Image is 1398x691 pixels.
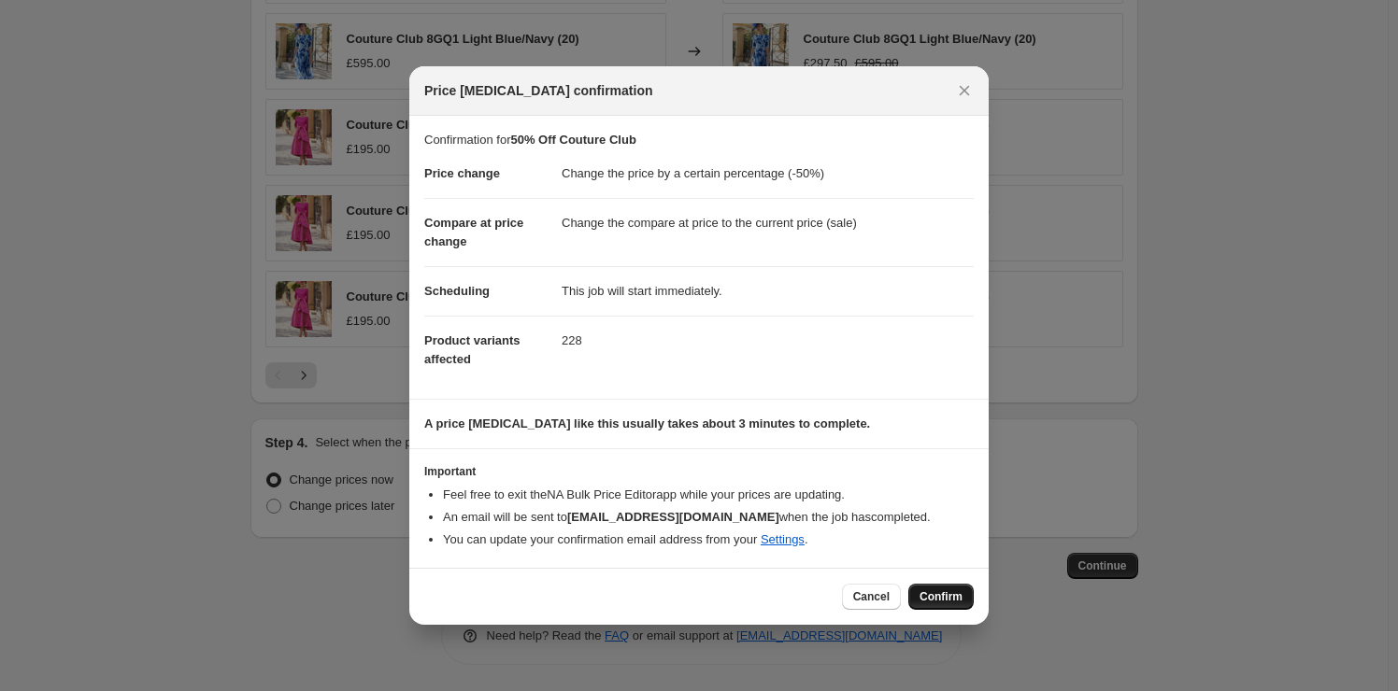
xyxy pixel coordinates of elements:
[761,532,805,546] a: Settings
[424,131,974,149] p: Confirmation for
[443,508,974,527] li: An email will be sent to when the job has completed .
[908,584,974,610] button: Confirm
[424,81,653,100] span: Price [MEDICAL_DATA] confirmation
[424,333,521,366] span: Product variants affected
[443,530,974,549] li: You can update your confirmation email address from your .
[567,510,779,524] b: [EMAIL_ADDRESS][DOMAIN_NAME]
[424,416,870,430] b: A price [MEDICAL_DATA] like this usually takes about 3 minutes to complete.
[424,166,500,180] span: Price change
[443,486,974,504] li: Feel free to exit the NA Bulk Price Editor app while your prices are updating.
[424,216,523,248] span: Compare at price change
[562,198,974,247] dd: Change the compare at price to the current price (sale)
[920,589,963,604] span: Confirm
[951,78,977,104] button: Close
[842,584,901,610] button: Cancel
[562,149,974,198] dd: Change the price by a certain percentage (-50%)
[853,589,890,604] span: Cancel
[562,266,974,316] dd: This job will start immediately.
[562,316,974,365] dd: 228
[510,133,635,147] b: 50% Off Couture Club
[424,464,974,479] h3: Important
[424,284,490,298] span: Scheduling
